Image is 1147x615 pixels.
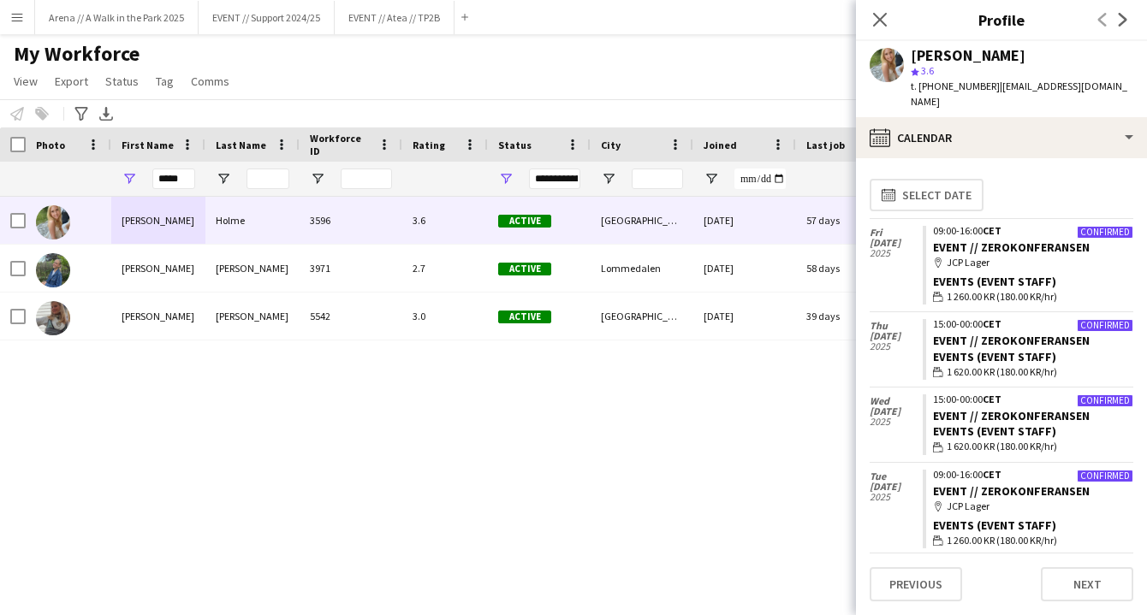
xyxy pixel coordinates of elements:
[205,197,300,244] div: Holme
[55,74,88,89] span: Export
[300,245,402,292] div: 3971
[933,255,1133,270] div: JCP Lager
[498,215,551,228] span: Active
[122,139,174,151] span: First Name
[1041,567,1133,601] button: Next
[591,293,693,340] div: [GEOGRAPHIC_DATA]
[933,333,1090,348] a: EVENT // ZEROKONFERANSEN
[870,248,923,258] span: 2025
[870,321,923,331] span: Thu
[933,319,1133,329] div: 15:00-00:00
[983,393,1001,405] span: CET
[341,169,392,189] input: Workforce ID Filter Input
[1077,394,1133,407] div: Confirmed
[205,293,300,340] div: [PERSON_NAME]
[111,293,205,340] div: [PERSON_NAME]
[191,74,229,89] span: Comms
[14,41,140,67] span: My Workforce
[111,197,205,244] div: [PERSON_NAME]
[300,197,402,244] div: 3596
[247,169,289,189] input: Last Name Filter Input
[310,171,325,186] button: Open Filter Menu
[947,533,1057,548] span: 1 260.00 KR (180.00 KR/hr)
[335,1,455,34] button: EVENT // Atea // TP2B
[402,245,488,292] div: 2.7
[413,139,445,151] span: Rating
[933,349,1133,364] div: Events (Event Staff)
[933,226,1133,236] div: 09:00-16:00
[35,1,199,34] button: Arena // A Walk in the Park 2025
[498,171,514,186] button: Open Filter Menu
[983,468,1001,481] span: CET
[856,9,1147,31] h3: Profile
[632,169,683,189] input: City Filter Input
[7,70,45,92] a: View
[933,239,1090,255] a: EVENT // ZEROKONFERANSEN
[98,70,146,92] a: Status
[156,74,174,89] span: Tag
[152,169,195,189] input: First Name Filter Input
[48,70,95,92] a: Export
[1077,470,1133,482] div: Confirmed
[933,408,1090,423] a: EVENT // ZEROKONFERANSEN
[796,197,899,244] div: 57 days
[870,482,923,492] span: [DATE]
[870,238,923,248] span: [DATE]
[36,139,65,151] span: Photo
[933,470,1133,480] div: 09:00-16:00
[498,263,551,275] span: Active
[122,171,137,186] button: Open Filter Menu
[149,70,181,92] a: Tag
[870,228,923,238] span: Fri
[498,139,532,151] span: Status
[1077,319,1133,332] div: Confirmed
[601,171,616,186] button: Open Filter Menu
[947,439,1057,454] span: 1 620.00 KR (180.00 KR/hr)
[184,70,236,92] a: Comms
[1077,226,1133,239] div: Confirmed
[310,132,371,157] span: Workforce ID
[921,64,934,77] span: 3.6
[36,205,70,239] img: Julia Holme
[216,171,231,186] button: Open Filter Menu
[36,301,70,335] img: Julia Mathisen
[870,396,923,406] span: Wed
[704,139,737,151] span: Joined
[870,331,923,341] span: [DATE]
[933,483,1090,499] a: EVENT // ZEROKONFERANSEN
[693,197,796,244] div: [DATE]
[402,293,488,340] div: 3.0
[498,310,551,323] span: Active
[300,293,402,340] div: 5542
[96,103,116,124] app-action-btn: Export XLSX
[870,417,923,427] span: 2025
[601,139,621,151] span: City
[704,171,719,186] button: Open Filter Menu
[933,517,1133,533] div: Events (Event Staff)
[36,253,70,287] img: Julia Iversen
[14,74,38,89] span: View
[933,274,1133,289] div: Events (Event Staff)
[693,245,796,292] div: [DATE]
[402,197,488,244] div: 3.6
[734,169,786,189] input: Joined Filter Input
[870,492,923,502] span: 2025
[205,245,300,292] div: [PERSON_NAME]
[796,293,899,340] div: 39 days
[911,80,1127,108] span: | [EMAIL_ADDRESS][DOMAIN_NAME]
[105,74,139,89] span: Status
[947,289,1057,305] span: 1 260.00 KR (180.00 KR/hr)
[911,48,1025,63] div: [PERSON_NAME]
[933,423,1133,439] div: Events (Event Staff)
[947,364,1057,380] span: 1 620.00 KR (180.00 KR/hr)
[933,394,1133,405] div: 15:00-00:00
[199,1,335,34] button: EVENT // Support 2024/25
[870,471,923,482] span: Tue
[870,567,962,601] button: Previous
[111,245,205,292] div: [PERSON_NAME]
[71,103,92,124] app-action-btn: Advanced filters
[591,197,693,244] div: [GEOGRAPHIC_DATA]
[806,139,845,151] span: Last job
[591,245,693,292] div: Lommedalen
[216,139,266,151] span: Last Name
